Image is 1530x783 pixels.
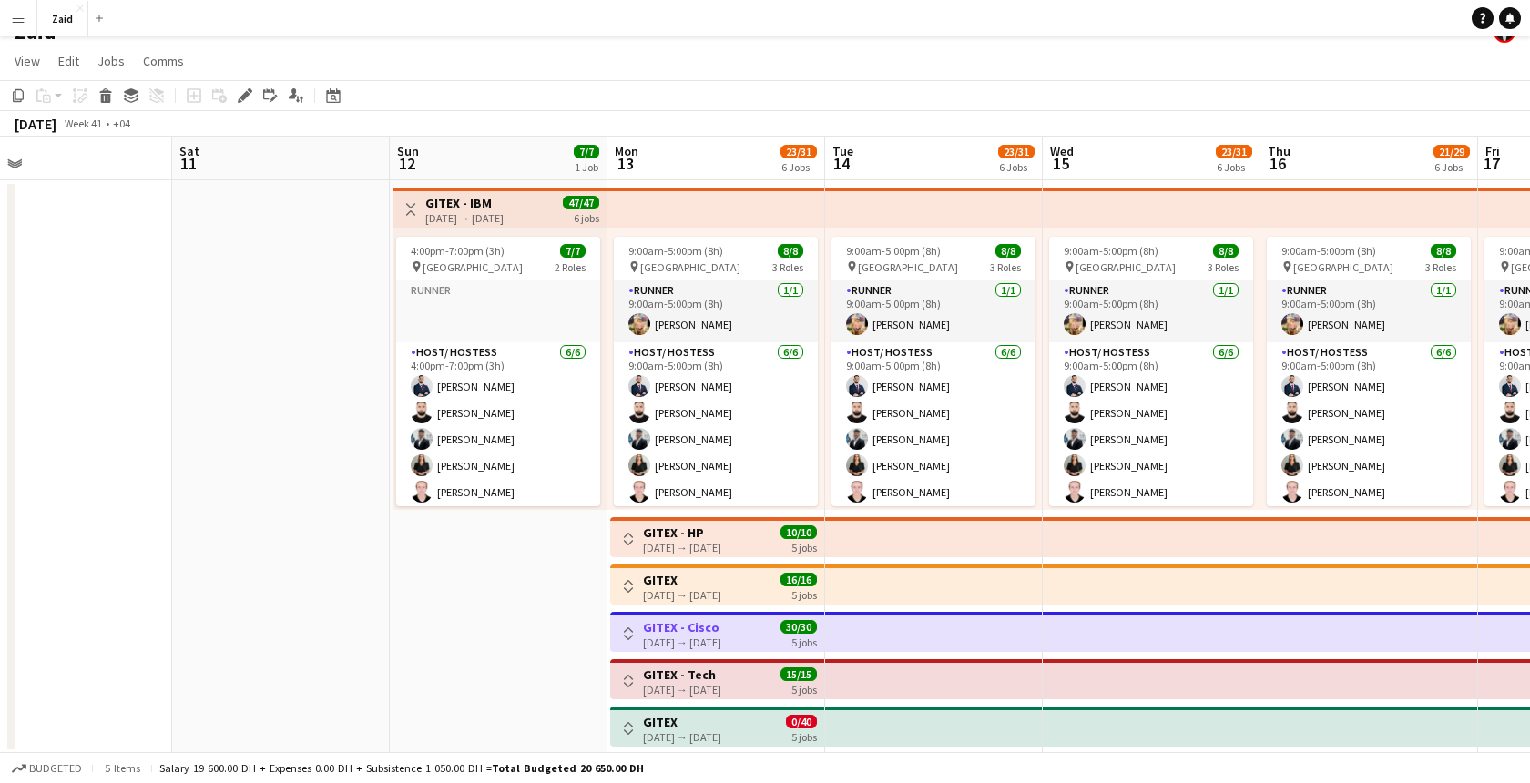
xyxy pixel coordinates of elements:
a: Edit [51,49,87,73]
div: +04 [113,117,130,130]
app-card-role: Host/ Hostess6/69:00am-5:00pm (8h)[PERSON_NAME][PERSON_NAME][PERSON_NAME][PERSON_NAME][PERSON_NAME] [831,342,1035,536]
span: 16/16 [780,573,817,586]
app-card-role: Runner1/19:00am-5:00pm (8h)[PERSON_NAME] [1049,280,1253,342]
span: Wed [1050,143,1074,159]
span: 7/7 [560,244,586,258]
app-card-role: Host/ Hostess6/69:00am-5:00pm (8h)[PERSON_NAME][PERSON_NAME][PERSON_NAME][PERSON_NAME][PERSON_NAME] [1267,342,1471,536]
a: Jobs [90,49,132,73]
span: 23/31 [1216,145,1252,158]
span: View [15,53,40,69]
span: 2 Roles [555,260,586,274]
span: 21/29 [1433,145,1470,158]
span: [GEOGRAPHIC_DATA] [1293,260,1393,274]
div: 5 jobs [791,728,817,744]
app-card-role: Host/ Hostess6/64:00pm-7:00pm (3h)[PERSON_NAME][PERSON_NAME][PERSON_NAME][PERSON_NAME][PERSON_NAME] [396,342,600,536]
div: 1 Job [575,160,598,174]
app-job-card: 9:00am-5:00pm (8h)8/8 [GEOGRAPHIC_DATA]3 RolesRunner1/19:00am-5:00pm (8h)[PERSON_NAME]Host/ Hoste... [614,237,818,506]
h3: GITEX - HP [643,524,721,541]
span: 10/10 [780,525,817,539]
span: Comms [143,53,184,69]
span: 13 [612,153,638,174]
app-card-role: Host/ Hostess6/69:00am-5:00pm (8h)[PERSON_NAME][PERSON_NAME][PERSON_NAME][PERSON_NAME][PERSON_NAME] [614,342,818,536]
span: Mon [615,143,638,159]
span: 11 [177,153,199,174]
div: 5 jobs [791,634,817,649]
span: [GEOGRAPHIC_DATA] [423,260,523,274]
span: Total Budgeted 20 650.00 DH [492,761,644,775]
span: Jobs [97,53,125,69]
div: [DATE] → [DATE] [643,541,721,554]
app-card-role: Runner1/19:00am-5:00pm (8h)[PERSON_NAME] [614,280,818,342]
span: 23/31 [998,145,1035,158]
span: 7/7 [574,145,599,158]
h3: GITEX [643,714,721,730]
div: [DATE] [15,115,56,133]
span: 3 Roles [1425,260,1456,274]
span: 4:00pm-7:00pm (3h) [411,244,505,258]
h3: GITEX [643,572,721,588]
span: 8/8 [1431,244,1456,258]
div: 5 jobs [791,586,817,602]
a: Comms [136,49,191,73]
span: 14 [830,153,853,174]
span: 15/15 [780,667,817,681]
app-card-role: Runner1/19:00am-5:00pm (8h)[PERSON_NAME] [831,280,1035,342]
div: [DATE] → [DATE] [643,683,721,697]
app-job-card: 4:00pm-7:00pm (3h)7/7 [GEOGRAPHIC_DATA]2 RolesRunnerHost/ Hostess6/64:00pm-7:00pm (3h)[PERSON_NAM... [396,237,600,506]
app-job-card: 9:00am-5:00pm (8h)8/8 [GEOGRAPHIC_DATA]3 RolesRunner1/19:00am-5:00pm (8h)[PERSON_NAME]Host/ Hoste... [1049,237,1253,506]
span: 5 items [100,761,144,775]
span: 3 Roles [772,260,803,274]
app-job-card: 9:00am-5:00pm (8h)8/8 [GEOGRAPHIC_DATA]3 RolesRunner1/19:00am-5:00pm (8h)[PERSON_NAME]Host/ Hoste... [831,237,1035,506]
div: 6 jobs [574,209,599,225]
span: Thu [1268,143,1290,159]
h3: GITEX - IBM [425,195,504,211]
app-card-role: Host/ Hostess6/69:00am-5:00pm (8h)[PERSON_NAME][PERSON_NAME][PERSON_NAME][PERSON_NAME][PERSON_NAME] [1049,342,1253,536]
span: 9:00am-5:00pm (8h) [1281,244,1376,258]
span: 8/8 [995,244,1021,258]
span: 3 Roles [1208,260,1239,274]
app-card-role-placeholder: Runner [396,280,600,342]
span: 0/40 [786,715,817,728]
span: Sat [179,143,199,159]
span: Sun [397,143,419,159]
h3: GITEX - Tech [643,666,721,683]
div: Salary 19 600.00 DH + Expenses 0.00 DH + Subsistence 1 050.00 DH = [159,761,644,775]
span: 15 [1047,153,1074,174]
span: 47/47 [563,196,599,209]
span: 17 [1483,153,1500,174]
span: [GEOGRAPHIC_DATA] [640,260,740,274]
span: 9:00am-5:00pm (8h) [628,244,723,258]
span: [GEOGRAPHIC_DATA] [1076,260,1176,274]
span: Fri [1485,143,1500,159]
button: Budgeted [9,758,85,778]
span: 9:00am-5:00pm (8h) [1064,244,1158,258]
div: 6 Jobs [999,160,1034,174]
span: Edit [58,53,79,69]
span: 8/8 [778,244,803,258]
span: 16 [1265,153,1290,174]
span: 3 Roles [990,260,1021,274]
div: [DATE] → [DATE] [425,211,504,225]
div: [DATE] → [DATE] [643,636,721,649]
div: 5 jobs [791,539,817,554]
div: 6 Jobs [1217,160,1251,174]
span: Budgeted [29,762,82,775]
div: 5 jobs [791,681,817,697]
app-job-card: 9:00am-5:00pm (8h)8/8 [GEOGRAPHIC_DATA]3 RolesRunner1/19:00am-5:00pm (8h)[PERSON_NAME]Host/ Hoste... [1267,237,1471,506]
a: View [7,49,47,73]
span: [GEOGRAPHIC_DATA] [858,260,958,274]
div: [DATE] → [DATE] [643,730,721,744]
app-card-role: Runner1/19:00am-5:00pm (8h)[PERSON_NAME] [1267,280,1471,342]
div: 6 Jobs [781,160,816,174]
span: 30/30 [780,620,817,634]
h3: GITEX - Cisco [643,619,721,636]
span: 9:00am-5:00pm (8h) [846,244,941,258]
span: 23/31 [780,145,817,158]
span: Week 41 [60,117,106,130]
span: Tue [832,143,853,159]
